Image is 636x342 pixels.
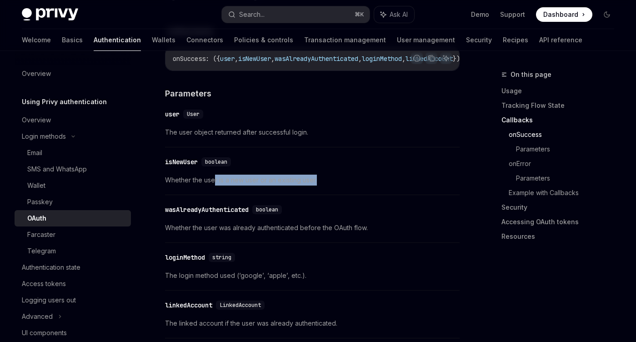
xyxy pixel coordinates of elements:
[220,55,235,63] span: user
[22,295,76,306] div: Logging users out
[165,253,205,262] div: loginMethod
[271,55,275,63] span: ,
[501,215,621,229] a: Accessing OAuth tokens
[205,55,220,63] span: : ({
[27,229,55,240] div: Farcaster
[22,311,53,322] div: Advanced
[256,206,278,213] span: boolean
[362,55,402,63] span: loginMethod
[15,161,131,177] a: SMS and WhatsApp
[22,131,66,142] div: Login methods
[15,325,131,341] a: UI components
[543,10,578,19] span: Dashboard
[15,276,131,292] a: Access tokens
[453,55,460,63] span: })
[374,6,414,23] button: Ask AI
[15,292,131,308] a: Logging users out
[152,29,175,51] a: Wallets
[15,259,131,276] a: Authentication state
[390,10,408,19] span: Ask AI
[22,278,66,289] div: Access tokens
[165,301,212,310] div: linkedAccount
[511,69,551,80] span: On this page
[165,270,460,281] span: The login method used (‘google’, ‘apple’, etc.).
[235,55,238,63] span: ,
[355,11,364,18] span: ⌘ K
[27,180,45,191] div: Wallet
[27,164,87,175] div: SMS and WhatsApp
[471,10,489,19] a: Demo
[27,196,53,207] div: Passkey
[15,210,131,226] a: OAuth
[62,29,83,51] a: Basics
[234,29,293,51] a: Policies & controls
[397,29,455,51] a: User management
[503,29,528,51] a: Recipes
[238,55,271,63] span: isNewUser
[22,96,107,107] h5: Using Privy authentication
[15,177,131,194] a: Wallet
[15,243,131,259] a: Telegram
[22,327,67,338] div: UI components
[27,147,42,158] div: Email
[165,157,198,166] div: isNewUser
[304,29,386,51] a: Transaction management
[22,29,51,51] a: Welcome
[15,145,131,161] a: Email
[600,7,614,22] button: Toggle dark mode
[94,29,141,51] a: Authentication
[501,84,621,98] a: Usage
[500,10,525,19] a: Support
[426,52,437,64] button: Copy the contents from the code block
[440,52,452,64] button: Ask AI
[22,8,78,21] img: dark logo
[239,9,265,20] div: Search...
[411,52,423,64] button: Report incorrect code
[275,55,358,63] span: wasAlreadyAuthenticated
[165,318,460,329] span: The linked account if the user was already authenticated.
[27,246,56,256] div: Telegram
[539,29,582,51] a: API reference
[509,156,621,171] a: onError
[358,55,362,63] span: ,
[220,302,261,309] span: LinkedAccount
[15,194,131,210] a: Passkey
[509,186,621,200] a: Example with Callbacks
[165,110,180,119] div: user
[509,127,621,142] a: onSuccess
[22,68,51,79] div: Overview
[466,29,492,51] a: Security
[406,55,453,63] span: linkedAccount
[165,222,460,233] span: Whether the user was already authenticated before the OAuth flow.
[15,112,131,128] a: Overview
[222,6,370,23] button: Search...⌘K
[22,262,80,273] div: Authentication state
[402,55,406,63] span: ,
[516,142,621,156] a: Parameters
[165,175,460,186] span: Whether the user is a new user or an existing user.
[165,205,249,214] div: wasAlreadyAuthenticated
[173,55,205,63] span: onSuccess
[22,115,51,126] div: Overview
[536,7,592,22] a: Dashboard
[205,158,227,166] span: boolean
[165,127,460,138] span: The user object returned after successful login.
[516,171,621,186] a: Parameters
[187,111,200,118] span: User
[501,229,621,244] a: Resources
[501,98,621,113] a: Tracking Flow State
[501,113,621,127] a: Callbacks
[27,213,46,224] div: OAuth
[15,65,131,82] a: Overview
[165,87,211,100] span: Parameters
[186,29,223,51] a: Connectors
[501,200,621,215] a: Security
[15,226,131,243] a: Farcaster
[212,254,231,261] span: string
